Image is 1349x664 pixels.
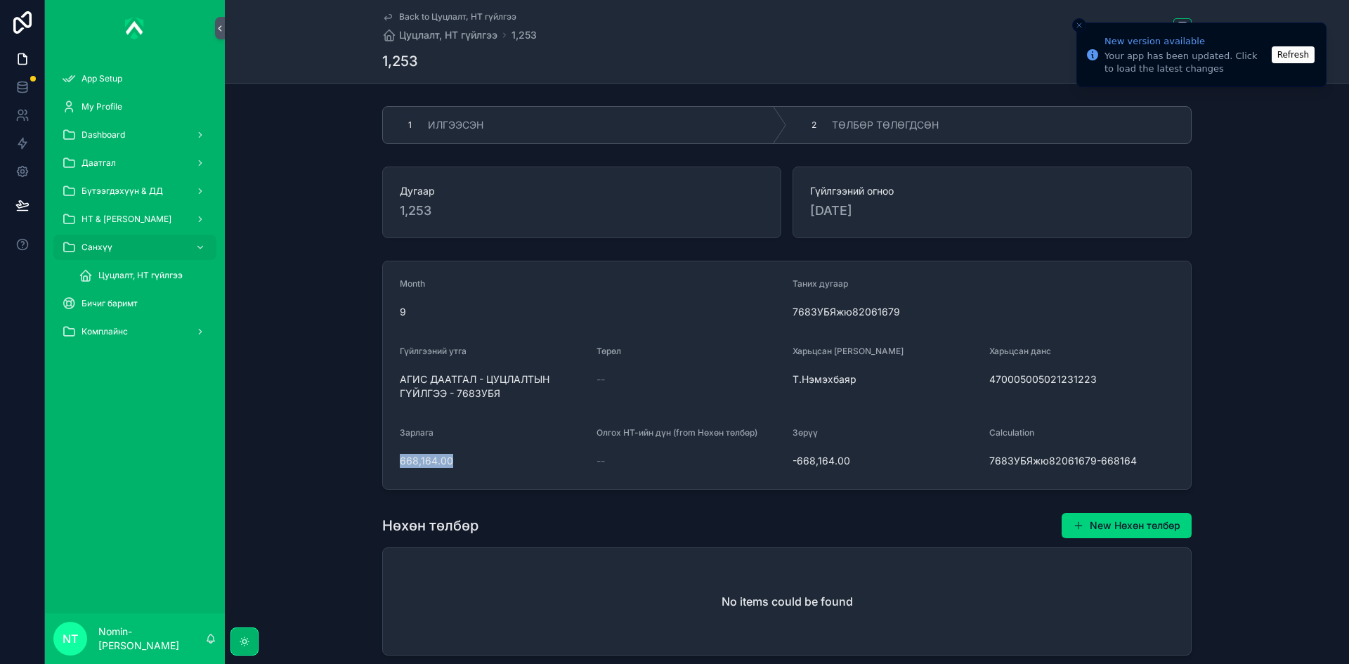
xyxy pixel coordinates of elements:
[82,242,112,253] span: Санхүү
[382,28,497,42] a: Цуцлалт, НТ гүйлгээ
[399,11,516,22] span: Back to Цуцлалт, НТ гүйлгээ
[812,119,816,131] span: 2
[793,454,978,468] span: -668,164.00
[53,178,216,204] a: Бүтээгдэхүүн & ДД
[989,427,1034,438] span: Calculation
[1272,46,1315,63] button: Refresh
[98,625,205,653] p: Nomin-[PERSON_NAME]
[793,346,904,356] span: Харьцсан [PERSON_NAME]
[408,119,412,131] span: 1
[82,73,122,84] span: App Setup
[597,427,757,438] span: Олгох НТ-ийн дүн (from Нөхөн төлбөр)
[53,94,216,119] a: My Profile
[82,157,116,169] span: Даатгал
[53,207,216,232] a: НТ & [PERSON_NAME]
[400,278,425,289] span: Month
[400,372,585,401] span: АГИС ДААТГАЛ - ЦУЦЛАЛТЫН ГҮЙЛГЭЭ - 7683УБЯ
[82,298,138,309] span: Бичиг баримт
[722,593,853,610] h2: No items could be found
[53,235,216,260] a: Санхүү
[989,346,1051,356] span: Харьцсан данс
[400,201,764,221] span: 1,253
[53,291,216,316] a: Бичиг баримт
[597,346,621,356] span: Төрөл
[1104,50,1267,75] div: Your app has been updated. Click to load the latest changes
[98,270,183,281] span: Цуцлалт, НТ гүйлгээ
[400,346,467,356] span: Гүйлгээний утга
[810,201,1174,221] span: [DATE]
[70,263,216,288] a: Цуцлалт, НТ гүйлгээ
[53,319,216,344] a: Комплайнс
[382,11,516,22] a: Back to Цуцлалт, НТ гүйлгээ
[400,454,585,468] span: 668,164.00
[793,278,848,289] span: Таних дугаар
[53,150,216,176] a: Даатгал
[793,305,1174,319] span: 7683УБЯжю82061679
[82,214,171,225] span: НТ & [PERSON_NAME]
[1072,18,1086,32] button: Close toast
[53,122,216,148] a: Dashboard
[511,28,537,42] a: 1,253
[1062,513,1192,538] button: New Нөхөн төлбөр
[832,118,939,132] span: ТӨЛБӨР ТӨЛӨГДСӨН
[45,56,225,363] div: scrollable content
[1104,34,1267,48] div: New version available
[125,17,145,39] img: App logo
[793,372,978,386] span: Т.Нэмэхбаяр
[989,454,1175,468] span: 7683УБЯжю82061679-668164
[399,28,497,42] span: Цуцлалт, НТ гүйлгээ
[400,184,764,198] span: Дугаар
[82,129,125,141] span: Dashboard
[82,326,128,337] span: Комплайнс
[82,101,122,112] span: My Profile
[53,66,216,91] a: App Setup
[82,185,163,197] span: Бүтээгдэхүүн & ДД
[989,372,1175,386] span: 470005005021231223
[597,372,605,386] span: --
[400,427,434,438] span: Зарлага
[428,118,483,132] span: ИЛГЭЭСЭН
[382,51,418,71] h1: 1,253
[400,305,781,319] span: 9
[793,427,818,438] span: Зөрүү
[597,454,605,468] span: --
[810,184,1174,198] span: Гүйлгээний огноо
[63,630,78,647] span: NT
[382,516,478,535] h1: Нөхөн төлбөр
